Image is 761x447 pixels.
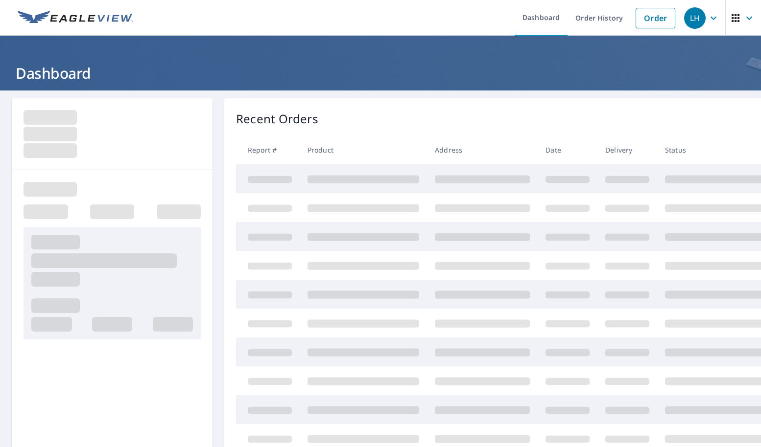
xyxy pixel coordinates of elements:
[236,135,300,164] th: Report #
[684,7,706,29] div: LH
[18,11,133,25] img: EV Logo
[12,63,749,83] h1: Dashboard
[300,135,427,164] th: Product
[427,135,538,164] th: Address
[538,135,597,164] th: Date
[636,8,675,28] a: Order
[236,110,318,128] p: Recent Orders
[597,135,657,164] th: Delivery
